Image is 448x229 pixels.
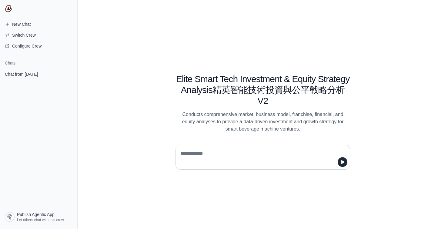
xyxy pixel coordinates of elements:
[2,19,75,29] a: New Chat
[2,41,75,51] a: Configure Crew
[176,74,350,106] h1: Elite Smart Tech Investment & Equity Strategy Analysis精英智能技術投資與公平戰略分析 V2
[5,71,38,77] span: Chat from [DATE]
[2,68,75,80] a: Chat from [DATE]
[12,43,42,49] span: Configure Crew
[5,5,12,12] img: CrewAI Logo
[12,21,31,27] span: New Chat
[2,210,75,224] a: Publish Agentic App Let others chat with this crew
[176,111,350,133] p: Conducts comprehensive market, business model, franchise, financial, and equity analyses to provi...
[17,211,55,217] span: Publish Agentic App
[2,30,75,40] button: Switch Crew
[17,217,64,222] span: Let others chat with this crew
[12,32,36,38] span: Switch Crew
